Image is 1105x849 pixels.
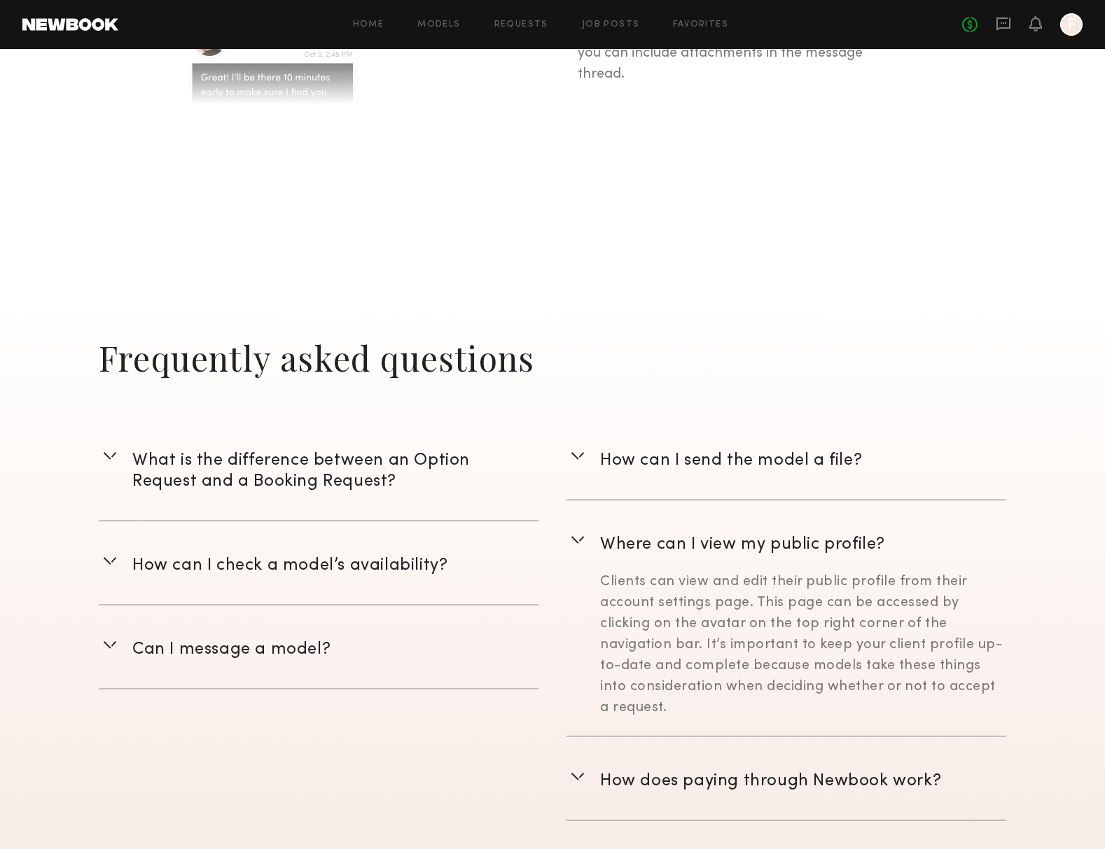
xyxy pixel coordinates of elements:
[578,22,903,85] p: If you have a model release or call sheet to share, you can include attachments in the message th...
[132,642,331,657] span: Can I message a model?
[600,537,885,552] span: Where can I view my public profile?
[494,20,548,29] a: Requests
[600,453,862,468] span: How can I send the model a file?
[132,558,447,573] span: How can I check a model’s availability?
[99,332,1006,383] h2: Frequently asked questions
[600,773,941,789] span: How does paying through Newbook work?
[582,20,640,29] a: Job Posts
[1060,13,1083,36] a: F
[353,20,384,29] a: Home
[673,20,728,29] a: Favorites
[417,20,460,29] a: Models
[600,572,1006,719] div: Clients can view and edit their public profile from their account settings page. This page can be...
[132,453,470,489] span: What is the difference between an Option Request and a Booking Request?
